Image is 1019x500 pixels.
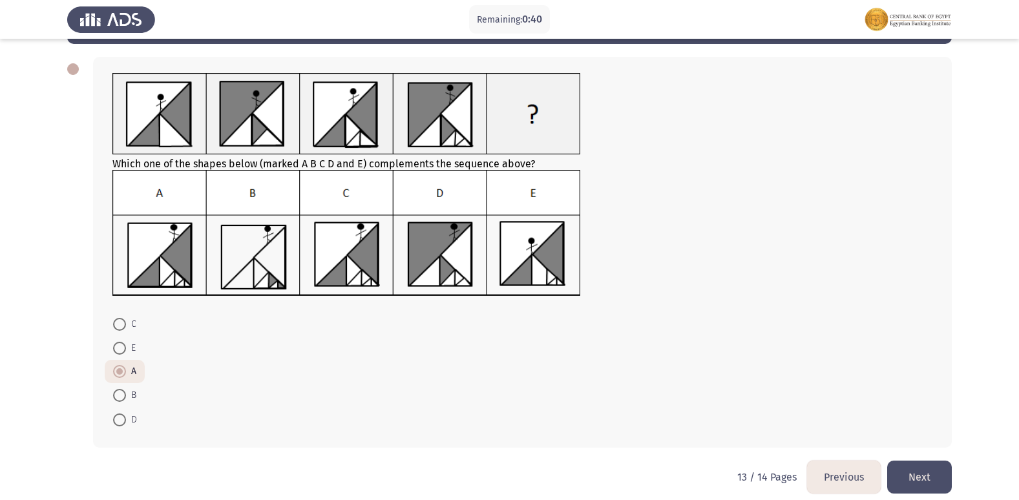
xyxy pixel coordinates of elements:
[112,73,581,155] img: UkFYMDA1N0ExLnBuZzE2MjIwMzEzMjQ5NDA=.png
[67,1,155,37] img: Assess Talent Management logo
[126,317,136,332] span: C
[737,471,797,483] p: 13 / 14 Pages
[112,73,932,299] div: Which one of the shapes below (marked A B C D and E) complements the sequence above?
[126,364,136,379] span: A
[864,1,952,37] img: Assessment logo of FOCUS Assessment 3 Modules EN
[112,170,581,297] img: UkFYMDA1N0EyLnBuZzE2MjIwMzEzNTU5NjA=.png
[807,461,881,494] button: load previous page
[126,388,136,403] span: B
[126,412,137,428] span: D
[522,13,542,25] span: 0:40
[887,461,952,494] button: load next page
[477,12,542,28] p: Remaining:
[126,340,136,356] span: E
